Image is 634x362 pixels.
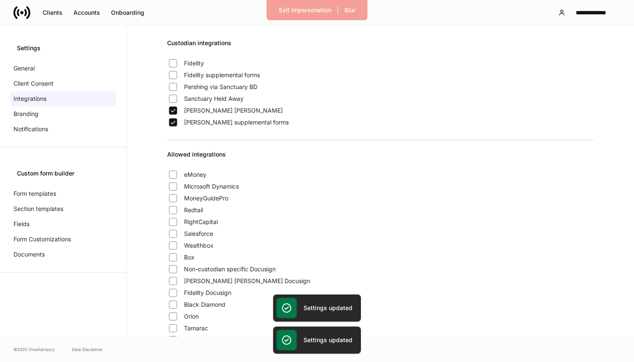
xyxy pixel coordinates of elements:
span: Orion [184,312,199,321]
span: Pershing via Sanctuary BD [184,83,257,91]
span: Black Diamond [184,300,225,309]
div: Exit Impersonation [279,6,331,14]
span: Redtail [184,206,203,214]
a: Fields [10,216,116,232]
a: Data Disclaimer [72,346,103,353]
div: Onboarding [111,8,144,17]
button: Onboarding [106,6,150,19]
a: Notifications [10,122,116,137]
span: © 2025 OneAdvisory [14,346,55,353]
a: Branding [10,106,116,122]
a: Client Consent [10,76,116,91]
button: Accounts [68,6,106,19]
p: Form Customizations [14,235,71,243]
p: Section templates [14,205,63,213]
a: Form templates [10,186,116,201]
div: Allowed integrations [167,150,593,169]
div: Blur [344,6,355,14]
div: Custom form builder [17,169,109,178]
p: Client Consent [14,79,54,88]
span: MoneyGuidePro [184,194,228,203]
span: RightCapital [184,218,218,226]
span: Salesforce [184,230,213,238]
span: [PERSON_NAME] supplemental forms [184,118,289,127]
p: Integrations [14,95,46,103]
span: Non-custodian specific Docusign [184,265,276,273]
span: Box [184,253,195,262]
p: Branding [14,110,38,118]
span: Tamarac [184,324,208,332]
div: Accounts [73,8,100,17]
div: Custodian integrations [167,39,593,57]
a: Form Customizations [10,232,116,247]
p: Notifications [14,125,48,133]
span: Fidelity [184,59,204,68]
h5: Settings updated [303,336,352,344]
p: General [14,64,35,73]
a: Section templates [10,201,116,216]
a: General [10,61,116,76]
div: Clients [43,8,62,17]
button: Clients [37,6,68,19]
a: Documents [10,247,116,262]
p: Form templates [14,189,56,198]
div: Settings [17,44,109,52]
span: Microsoft Dynamics [184,182,239,191]
h5: Settings updated [303,304,352,312]
span: eMoney [184,170,206,179]
span: Sanctuary Held Away [184,95,244,103]
span: Fidelity supplemental forms [184,71,260,79]
button: Exit Impersonation [274,3,337,17]
span: [PERSON_NAME] [PERSON_NAME] [184,106,283,115]
p: Documents [14,250,45,259]
span: Addepar [184,336,209,344]
button: Blur [339,3,361,17]
a: Integrations [10,91,116,106]
p: Fields [14,220,30,228]
span: [PERSON_NAME] [PERSON_NAME] Docusign [184,277,310,285]
span: Wealthbox [184,241,214,250]
span: Fidelity Docusign [184,289,231,297]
